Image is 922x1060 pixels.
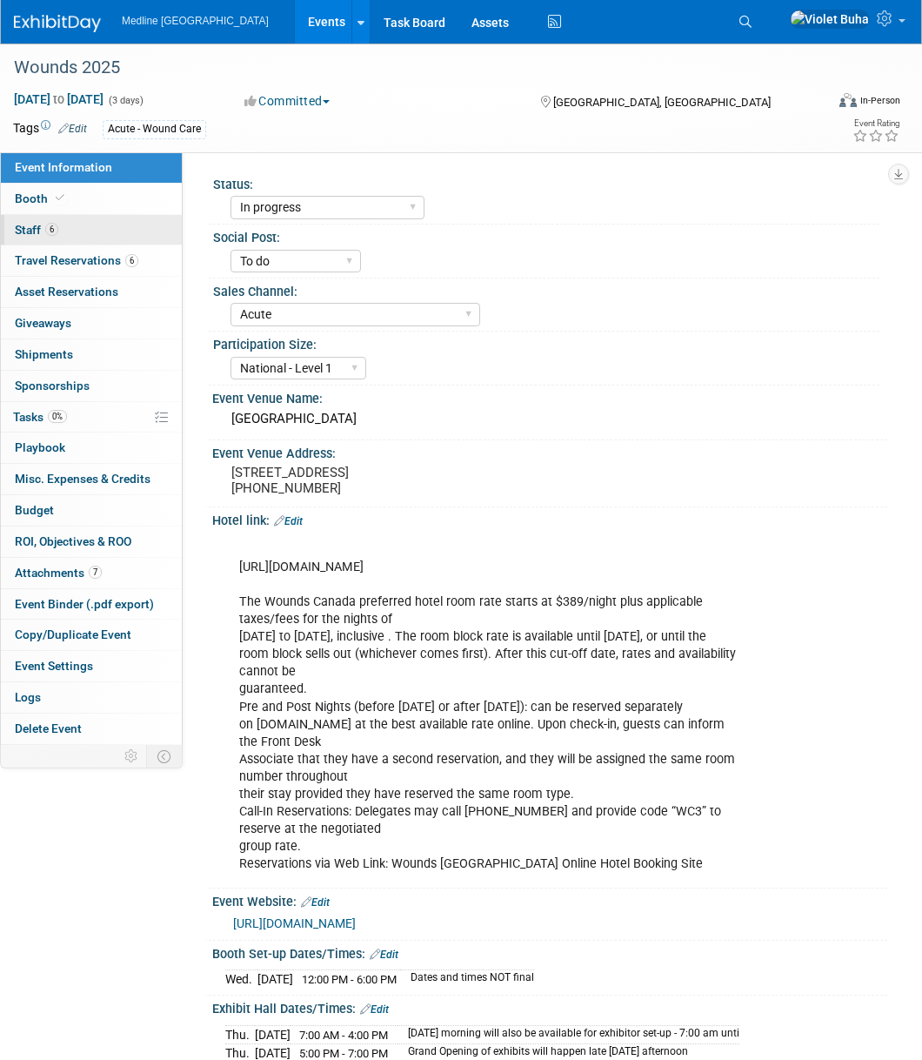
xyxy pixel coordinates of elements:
[147,745,183,768] td: Toggle Event Tabs
[58,123,87,135] a: Edit
[225,406,874,433] div: [GEOGRAPHIC_DATA]
[400,970,534,989] td: Dates and times NOT final
[274,515,303,527] a: Edit
[233,916,356,930] a: [URL][DOMAIN_NAME]
[14,15,101,32] img: ExhibitDay
[15,160,112,174] span: Event Information
[45,223,58,236] span: 6
[213,225,879,246] div: Social Post:
[50,92,67,106] span: to
[1,495,182,526] a: Budget
[231,465,474,496] pre: [STREET_ADDRESS] [PHONE_NUMBER]
[1,682,182,713] a: Logs
[360,1003,389,1016] a: Edit
[1,558,182,588] a: Attachments7
[15,659,93,673] span: Event Settings
[15,566,102,580] span: Attachments
[398,1025,739,1044] td: [DATE] morning will also be available for exhibitor set-up - 7:00 am unti
[89,566,102,579] span: 7
[15,347,73,361] span: Shipments
[212,440,887,462] div: Event Venue Address:
[103,120,206,138] div: Acute - Wound Care
[238,92,337,110] button: Committed
[15,440,65,454] span: Playbook
[553,96,771,109] span: [GEOGRAPHIC_DATA], [GEOGRAPHIC_DATA]
[15,721,82,735] span: Delete Event
[1,620,182,650] a: Copy/Duplicate Event
[1,277,182,307] a: Asset Reservations
[212,941,887,963] div: Booth Set-up Dates/Times:
[299,1029,388,1042] span: 7:00 AM - 4:00 PM
[213,171,879,193] div: Status:
[15,316,71,330] span: Giveaways
[1,714,182,744] a: Delete Event
[122,15,269,27] span: Medline [GEOGRAPHIC_DATA]
[15,379,90,392] span: Sponsorships
[56,193,64,203] i: Booth reservation complete
[212,507,887,530] div: Hotel link:
[117,745,147,768] td: Personalize Event Tab Strip
[125,254,138,267] span: 6
[1,215,182,245] a: Staff6
[1,245,182,276] a: Travel Reservations6
[839,93,857,107] img: Format-Inperson.png
[212,889,887,911] div: Event Website:
[301,896,330,909] a: Edit
[1,589,182,620] a: Event Binder (.pdf export)
[15,627,131,641] span: Copy/Duplicate Event
[8,52,812,84] div: Wounds 2025
[1,308,182,339] a: Giveaways
[13,91,104,107] span: [DATE] [DATE]
[1,371,182,401] a: Sponsorships
[1,339,182,370] a: Shipments
[15,191,68,205] span: Booth
[15,285,118,299] span: Asset Reservations
[225,1025,255,1044] td: Thu.
[13,119,87,139] td: Tags
[227,533,748,882] div: [URL][DOMAIN_NAME] The Wounds Canada preferred hotel room rate starts at $389/night plus applicab...
[370,949,398,961] a: Edit
[212,386,887,407] div: Event Venue Name:
[225,970,257,989] td: Wed.
[15,223,58,237] span: Staff
[213,278,879,300] div: Sales Channel:
[257,970,293,989] td: [DATE]
[299,1047,388,1060] span: 5:00 PM - 7:00 PM
[15,534,131,548] span: ROI, Objectives & ROO
[13,410,67,424] span: Tasks
[1,433,182,463] a: Playbook
[15,472,150,486] span: Misc. Expenses & Credits
[852,119,899,128] div: Event Rating
[764,91,901,117] div: Event Format
[790,10,870,29] img: Violet Buha
[48,410,67,423] span: 0%
[302,973,397,986] span: 12:00 PM - 6:00 PM
[213,332,879,353] div: Participation Size:
[15,253,138,267] span: Travel Reservations
[107,95,144,106] span: (3 days)
[1,527,182,557] a: ROI, Objectives & ROO
[255,1025,291,1044] td: [DATE]
[15,597,154,611] span: Event Binder (.pdf export)
[1,184,182,214] a: Booth
[1,651,182,681] a: Event Settings
[212,996,887,1018] div: Exhibit Hall Dates/Times:
[15,503,54,517] span: Budget
[1,464,182,494] a: Misc. Expenses & Credits
[1,402,182,433] a: Tasks0%
[1,152,182,183] a: Event Information
[15,690,41,704] span: Logs
[859,94,900,107] div: In-Person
